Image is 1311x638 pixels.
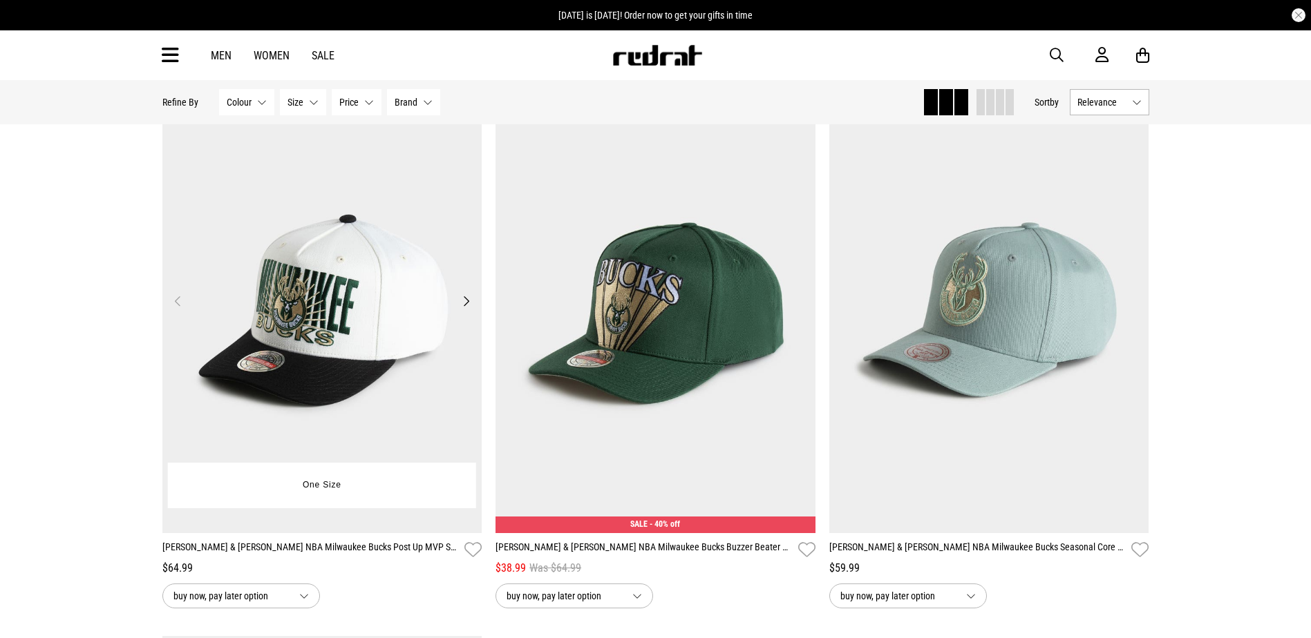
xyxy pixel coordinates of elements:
img: Mitchell & Ness Nba Milwaukee Bucks Seasonal Core Snapback Cap in Green [829,86,1149,533]
span: buy now, pay later option [840,588,955,604]
button: buy now, pay later option [829,583,987,608]
img: Mitchell & Ness Nba Milwaukee Bucks Buzzer Beater Snapback Cap in Green [496,86,815,533]
button: Price [332,89,381,115]
span: Relevance [1077,97,1126,108]
span: SALE [630,519,648,529]
div: $59.99 [829,560,1149,577]
button: Size [280,89,326,115]
span: Size [287,97,303,108]
span: by [1050,97,1059,108]
span: Was $64.99 [529,560,581,577]
span: buy now, pay later option [173,588,288,604]
button: One Size [292,473,352,498]
button: Next [458,293,475,309]
div: $64.99 [162,560,482,577]
p: Refine By [162,97,198,108]
button: buy now, pay later option [496,583,653,608]
button: buy now, pay later option [162,583,320,608]
a: [PERSON_NAME] & [PERSON_NAME] NBA Milwaukee Bucks Seasonal Core Snapback Cap [829,540,1126,560]
a: [PERSON_NAME] & [PERSON_NAME] NBA Milwaukee Bucks Post Up MVP Snapback Cap [162,540,460,560]
button: Relevance [1070,89,1149,115]
a: Men [211,49,232,62]
img: Redrat logo [612,45,703,66]
button: Colour [219,89,274,115]
a: Women [254,49,290,62]
span: [DATE] is [DATE]! Order now to get your gifts in time [558,10,753,21]
span: Colour [227,97,252,108]
span: Brand [395,97,417,108]
span: Price [339,97,359,108]
button: Sortby [1035,94,1059,110]
img: Mitchell & Ness Nba Milwaukee Bucks Post Up Mvp Snapback Cap in White [162,86,482,533]
span: $38.99 [496,560,526,577]
button: Brand [387,89,440,115]
a: Sale [312,49,334,62]
span: buy now, pay later option [507,588,621,604]
span: - 40% off [650,519,680,529]
button: Previous [169,293,187,309]
a: [PERSON_NAME] & [PERSON_NAME] NBA Milwaukee Bucks Buzzer Beater Snapback Cap [496,540,793,560]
